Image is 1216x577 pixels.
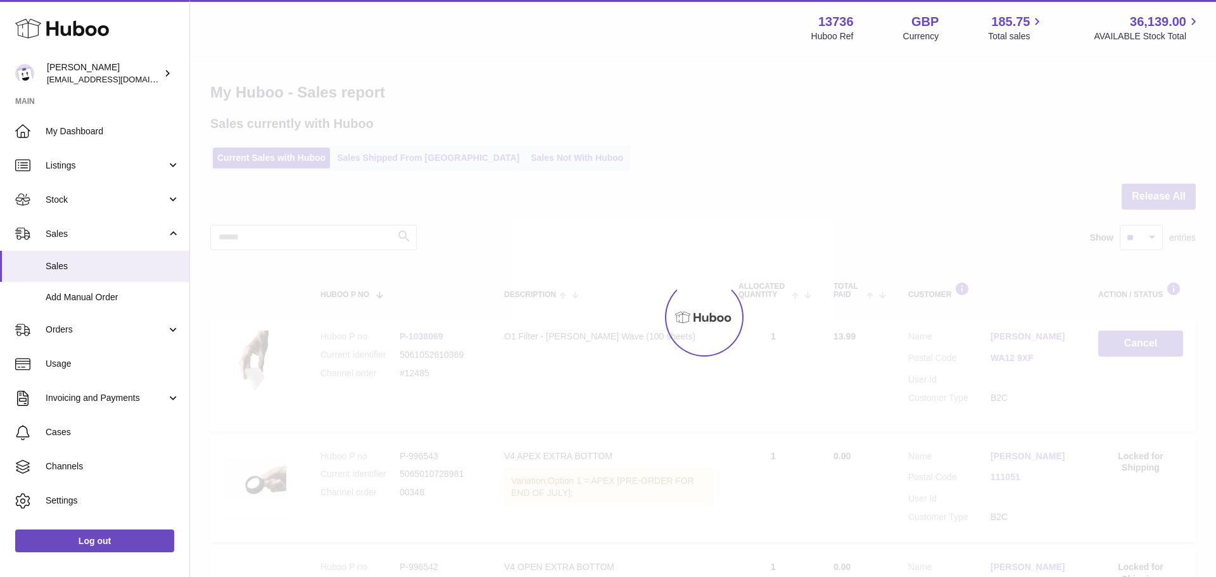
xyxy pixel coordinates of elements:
[988,13,1044,42] a: 185.75 Total sales
[46,495,180,507] span: Settings
[811,30,854,42] div: Huboo Ref
[46,228,167,240] span: Sales
[47,74,186,84] span: [EMAIL_ADDRESS][DOMAIN_NAME]
[46,260,180,272] span: Sales
[1130,13,1186,30] span: 36,139.00
[988,30,1044,42] span: Total sales
[46,426,180,438] span: Cases
[46,291,180,303] span: Add Manual Order
[46,194,167,206] span: Stock
[1094,13,1201,42] a: 36,139.00 AVAILABLE Stock Total
[991,13,1030,30] span: 185.75
[46,125,180,137] span: My Dashboard
[46,392,167,404] span: Invoicing and Payments
[903,30,939,42] div: Currency
[818,13,854,30] strong: 13736
[15,529,174,552] a: Log out
[46,358,180,370] span: Usage
[47,61,161,86] div: [PERSON_NAME]
[15,64,34,83] img: internalAdmin-13736@internal.huboo.com
[46,160,167,172] span: Listings
[911,13,939,30] strong: GBP
[1094,30,1201,42] span: AVAILABLE Stock Total
[46,324,167,336] span: Orders
[46,460,180,472] span: Channels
